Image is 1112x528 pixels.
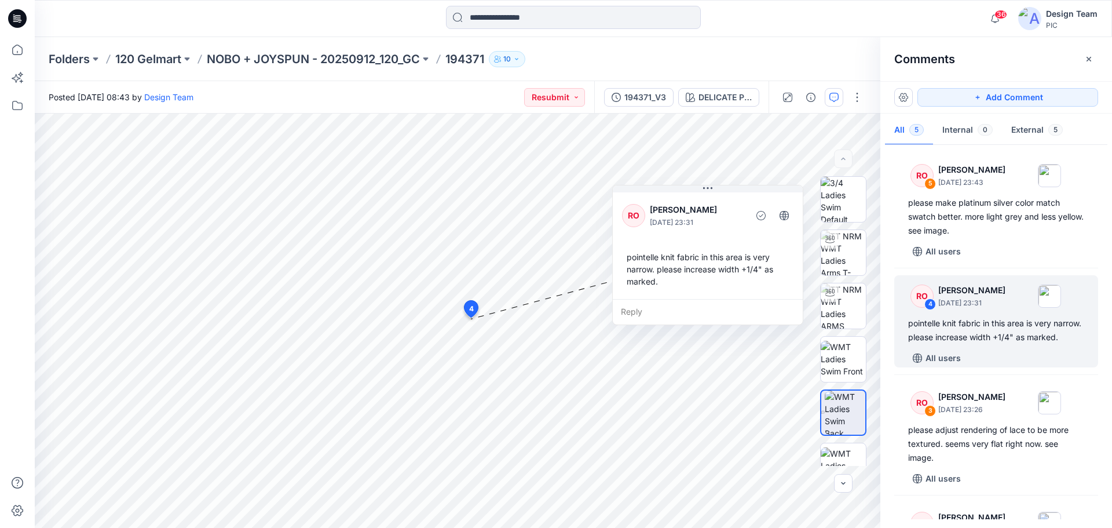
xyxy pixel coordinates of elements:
[917,88,1098,107] button: Add Comment
[938,511,1005,525] p: [PERSON_NAME]
[908,316,1084,344] div: pointelle knit fabric in this area is very narrow. please increase width +1/4" as marked.
[115,51,181,67] a: 120 Gelmart
[207,51,420,67] a: NOBO + JOYSPUN - 20250912_120_GC
[894,52,955,66] h2: Comments
[908,349,965,367] button: All users
[938,297,1005,309] p: [DATE] 23:31
[821,447,866,484] img: WMT Ladies Swim Left
[821,230,866,275] img: TT NRM WMT Ladies Arms T-POSE
[926,245,961,258] p: All users
[650,217,744,228] p: [DATE] 23:31
[885,116,933,145] button: All
[821,341,866,377] img: WMT Ladies Swim Front
[938,283,1005,297] p: [PERSON_NAME]
[994,10,1007,19] span: 36
[908,196,1084,238] div: please make platinum silver color match swatch better. more light grey and less yellow. see image.
[49,91,193,103] span: Posted [DATE] 08:43 by
[938,390,1005,404] p: [PERSON_NAME]
[503,53,511,65] p: 10
[469,304,474,314] span: 4
[622,246,793,292] div: pointelle knit fabric in this area is very narrow. please increase width +1/4" as marked.
[1018,7,1041,30] img: avatar
[821,283,866,329] img: TT NRM WMT Ladies ARMS DOWN
[908,469,965,488] button: All users
[821,177,866,222] img: 3/4 Ladies Swim Default
[825,391,865,435] img: WMT Ladies Swim Back
[802,88,820,107] button: Details
[938,163,1005,177] p: [PERSON_NAME]
[624,91,666,104] div: 194371_V3
[489,51,525,67] button: 10
[924,298,936,310] div: 4
[910,285,934,308] div: RO
[978,124,993,136] span: 0
[49,51,90,67] a: Folders
[938,177,1005,188] p: [DATE] 23:43
[908,423,1084,465] div: please adjust rendering of lace to be more textured. seems very flat right now. see image.
[910,391,934,414] div: RO
[622,204,645,227] div: RO
[1046,7,1098,21] div: Design Team
[924,405,936,417] div: 3
[909,124,924,136] span: 5
[144,92,193,102] a: Design Team
[1048,124,1063,136] span: 5
[924,178,936,190] div: 5
[604,88,674,107] button: 194371_V3
[678,88,759,107] button: DELICATE PINK
[650,203,744,217] p: [PERSON_NAME]
[1002,116,1072,145] button: External
[926,351,961,365] p: All users
[613,299,803,325] div: Reply
[926,472,961,486] p: All users
[445,51,484,67] p: 194371
[1046,21,1098,30] div: PIC
[910,164,934,187] div: RO
[938,404,1005,416] p: [DATE] 23:26
[933,116,1002,145] button: Internal
[698,91,752,104] div: DELICATE PINK
[908,242,965,261] button: All users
